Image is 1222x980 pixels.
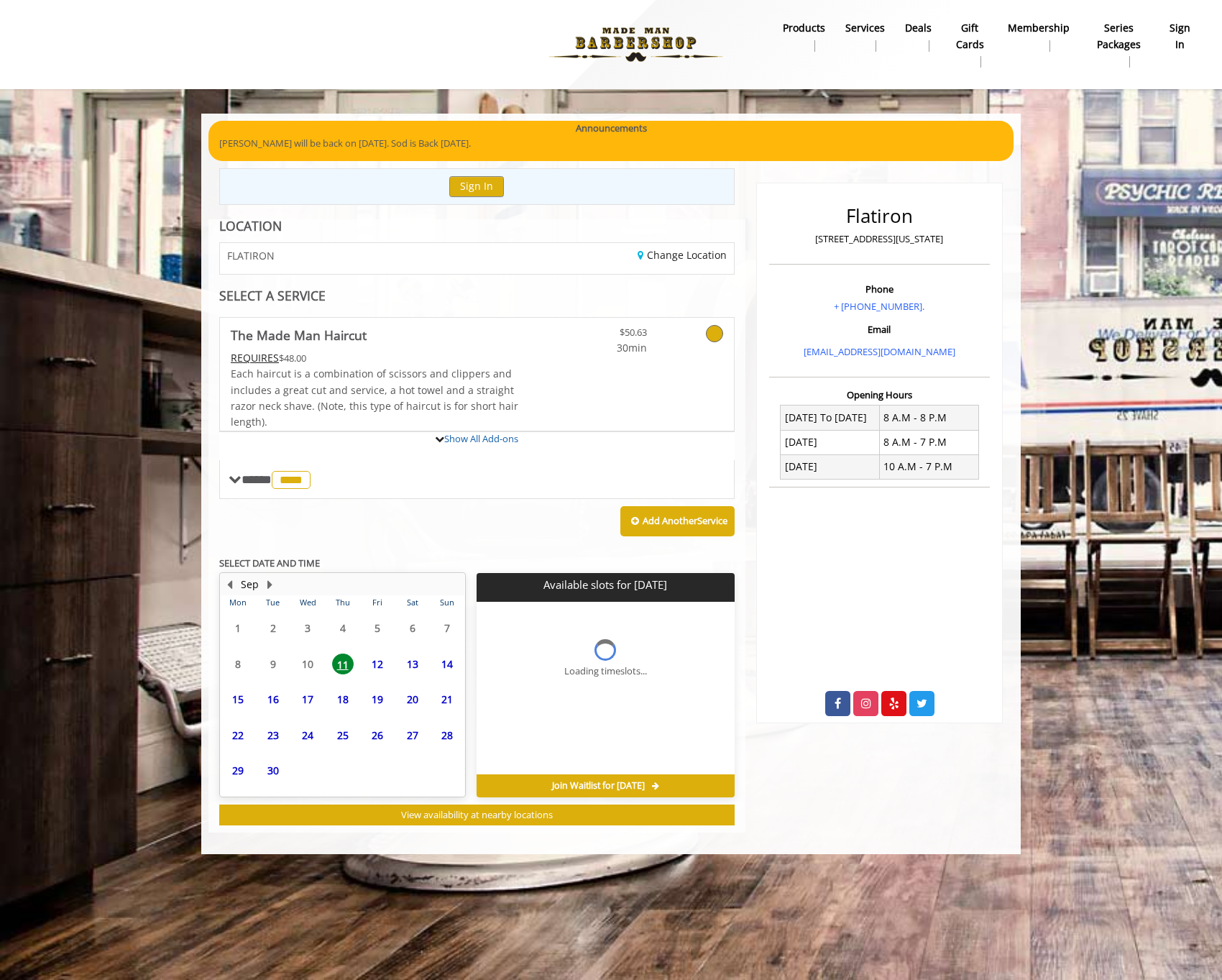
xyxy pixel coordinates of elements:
[643,514,727,527] b: Add Another Service
[264,577,275,592] button: Next Month
[367,725,388,746] span: 26
[332,654,354,674] span: 11
[290,682,325,718] td: Select day17
[537,5,735,84] img: Made Man Barbershop logo
[879,454,978,479] td: 10 A.M - 7 P.M
[845,20,885,36] b: Services
[1158,18,1201,55] a: sign insign in
[219,431,735,432] div: The Made Man Haircut Add-onS
[773,18,835,55] a: Productsproducts
[219,289,735,303] div: SELECT A SERVICE
[255,682,290,718] td: Select day16
[430,595,465,610] th: Sun
[783,20,825,36] b: products
[395,682,429,718] td: Select day20
[804,345,955,358] a: [EMAIL_ADDRESS][DOMAIN_NAME]
[325,682,359,718] td: Select day18
[552,780,645,792] span: Join Waitlist for [DATE]
[402,689,423,710] span: 20
[781,406,880,430] td: [DATE] To [DATE]
[562,340,647,356] span: 30min
[436,689,458,710] span: 21
[430,682,465,718] td: Select day21
[325,717,359,753] td: Select day25
[227,725,249,746] span: 22
[255,717,290,753] td: Select day23
[332,725,354,746] span: 25
[781,430,880,454] td: [DATE]
[449,176,504,197] button: Sign In
[430,646,465,682] td: Select day14
[620,506,735,536] button: Add AnotherService
[879,430,978,454] td: 8 A.M - 7 P.M
[219,805,735,825] button: View availability at nearby locations
[834,300,924,313] a: + [PHONE_NUMBER].
[262,760,284,781] span: 30
[360,595,395,610] th: Fri
[255,595,290,610] th: Tue
[1080,18,1158,71] a: Series packagesSeries packages
[402,654,423,674] span: 13
[262,689,284,710] span: 16
[262,725,284,746] span: 23
[221,595,255,610] th: Mon
[360,646,395,682] td: Select day12
[562,318,647,356] a: $50.63
[395,595,429,610] th: Sat
[781,454,880,479] td: [DATE]
[297,689,318,710] span: 17
[255,753,290,789] td: Select day30
[773,284,986,294] h3: Phone
[444,432,518,445] a: Show All Add-ons
[769,390,990,400] h3: Opening Hours
[221,753,255,789] td: Select day29
[325,646,359,682] td: Select day11
[221,682,255,718] td: Select day15
[221,717,255,753] td: Select day22
[576,121,647,136] b: Announcements
[231,350,520,366] div: $48.00
[436,725,458,746] span: 28
[436,654,458,674] span: 14
[879,406,978,430] td: 8 A.M - 8 P.M
[297,725,318,746] span: 24
[773,232,986,247] p: [STREET_ADDRESS][US_STATE]
[219,217,282,234] b: LOCATION
[290,595,325,610] th: Wed
[998,18,1080,55] a: MembershipMembership
[773,206,986,226] h2: Flatiron
[360,717,395,753] td: Select day26
[231,351,279,365] span: This service needs some Advance to be paid before we block your appointment
[1008,20,1070,36] b: Membership
[332,689,354,710] span: 18
[227,760,249,781] span: 29
[395,646,429,682] td: Select day13
[219,136,1003,151] p: [PERSON_NAME] will be back on [DATE]. Sod is Back [DATE].
[231,325,367,345] b: The Made Man Haircut
[360,682,395,718] td: Select day19
[227,689,249,710] span: 15
[1168,20,1191,52] b: sign in
[835,18,895,55] a: ServicesServices
[219,557,320,569] b: SELECT DATE AND TIME
[241,577,259,592] button: Sep
[773,324,986,334] h3: Email
[430,717,465,753] td: Select day28
[227,250,275,261] span: FLATIRON
[325,595,359,610] th: Thu
[1090,20,1148,52] b: Series packages
[395,717,429,753] td: Select day27
[401,808,553,821] span: View availability at nearby locations
[224,577,235,592] button: Previous Month
[952,20,988,52] b: gift cards
[367,654,388,674] span: 12
[402,725,423,746] span: 27
[942,18,998,71] a: Gift cardsgift cards
[367,689,388,710] span: 19
[564,664,647,679] div: Loading timeslots...
[905,20,932,36] b: Deals
[231,367,518,429] span: Each haircut is a combination of scissors and clippers and includes a great cut and service, a ho...
[482,579,728,591] p: Available slots for [DATE]
[290,717,325,753] td: Select day24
